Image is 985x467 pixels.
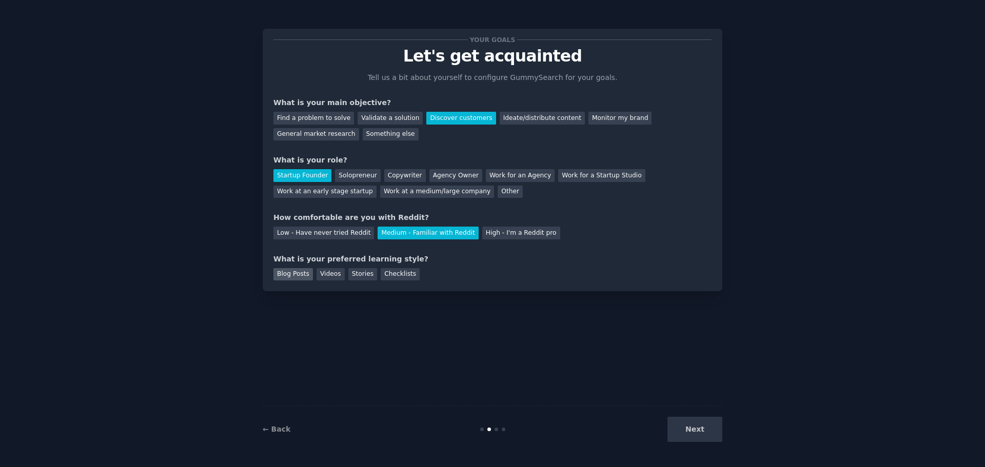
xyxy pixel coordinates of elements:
[363,72,622,83] p: Tell us a bit about yourself to configure GummySearch for your goals.
[384,169,426,182] div: Copywriter
[273,169,331,182] div: Startup Founder
[348,268,377,281] div: Stories
[426,112,496,125] div: Discover customers
[429,169,482,182] div: Agency Owner
[273,268,313,281] div: Blog Posts
[482,227,560,239] div: High - I'm a Reddit pro
[317,268,345,281] div: Videos
[273,128,359,141] div: General market research
[273,155,712,166] div: What is your role?
[273,47,712,65] p: Let's get acquainted
[263,425,290,433] a: ← Back
[273,254,712,265] div: What is your preferred learning style?
[273,97,712,108] div: What is your main objective?
[273,112,354,125] div: Find a problem to solve
[378,227,478,239] div: Medium - Familiar with Reddit
[486,169,555,182] div: Work for an Agency
[335,169,380,182] div: Solopreneur
[381,268,420,281] div: Checklists
[358,112,423,125] div: Validate a solution
[588,112,652,125] div: Monitor my brand
[273,186,377,198] div: Work at an early stage startup
[558,169,645,182] div: Work for a Startup Studio
[363,128,419,141] div: Something else
[500,112,585,125] div: Ideate/distribute content
[468,34,517,45] span: Your goals
[273,227,374,239] div: Low - Have never tried Reddit
[380,186,494,198] div: Work at a medium/large company
[273,212,712,223] div: How comfortable are you with Reddit?
[498,186,523,198] div: Other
